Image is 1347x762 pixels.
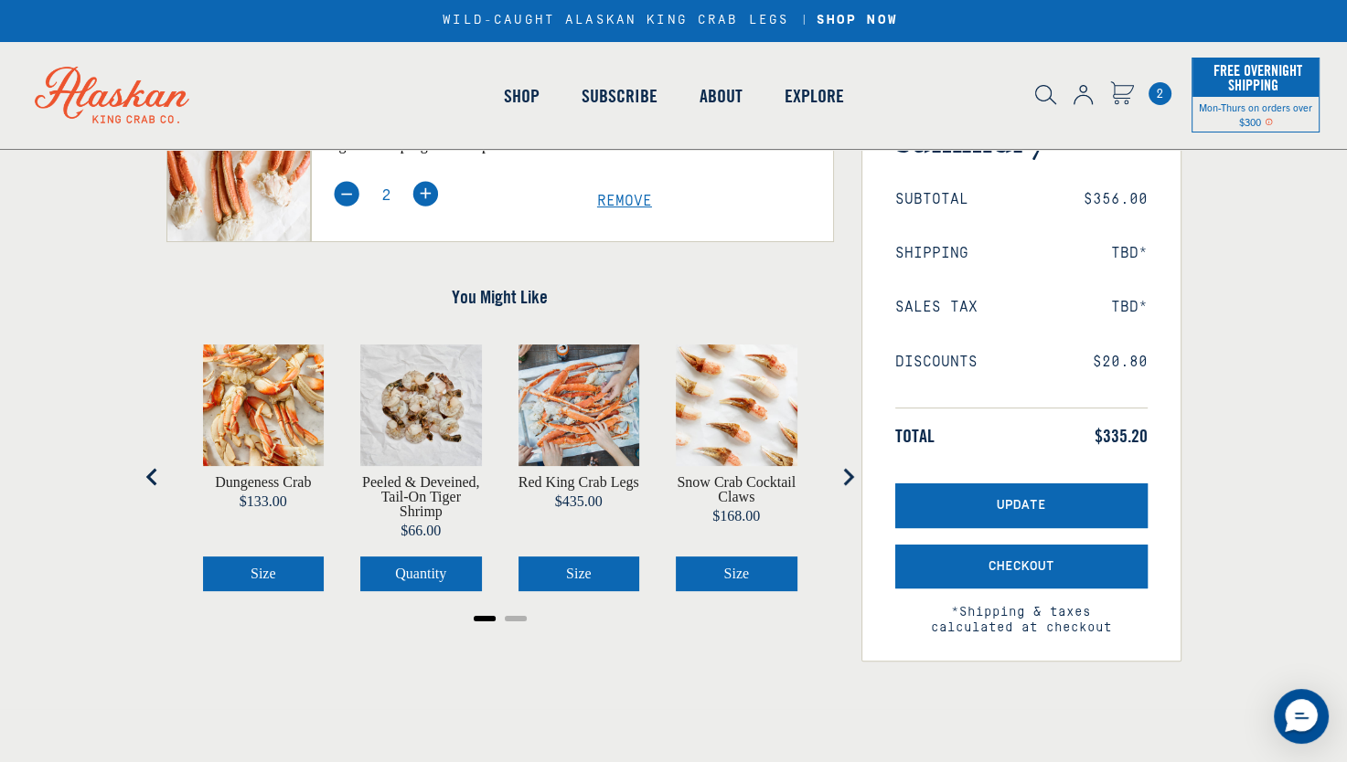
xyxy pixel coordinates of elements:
[597,193,833,210] a: Remove
[829,459,866,495] button: Next slide
[360,475,482,519] a: View Peeled & Deveined, Tail-On Tiger Shrimp
[500,326,658,609] div: product
[1265,115,1273,128] span: Shipping Notice Icon
[395,566,446,581] span: Quantity
[1274,689,1329,744] div: Messenger Dummy Widget
[1074,85,1093,105] img: account
[203,344,325,466] img: Dungeness Crab
[505,616,527,621] button: Go to page 2
[997,498,1046,513] span: Update
[817,13,898,27] strong: SHOP NOW
[895,191,968,208] span: Subtotal
[360,344,482,466] img: raw tiger shrimp on butcher paper
[566,566,592,581] span: Size
[676,556,797,591] button: Select Snow Crab Cocktail Claws size
[561,44,679,148] a: Subscribe
[989,559,1054,575] span: Checkout
[215,475,311,490] a: View Dungeness Crab
[203,556,325,591] button: Select Dungeness Crab size
[474,616,496,621] button: Go to page 1
[1149,82,1171,105] a: Cart
[895,588,1148,636] span: *Shipping & taxes calculated at checkout
[334,181,359,206] img: minus
[240,493,287,509] span: $133.00
[342,326,500,609] div: product
[895,425,935,447] span: Total
[895,354,978,371] span: Discounts
[518,475,639,490] a: View Red King Crab Legs
[723,566,749,581] span: Size
[1095,425,1148,447] span: $335.20
[895,545,1148,589] button: Checkout
[764,44,865,148] a: Explore
[134,459,171,495] button: Go to last slide
[166,286,834,308] h4: You Might Like
[412,181,438,206] img: plus
[401,523,441,538] span: $66.00
[166,609,834,624] ul: Select a slide to show
[1093,354,1148,371] span: $20.80
[657,326,816,609] div: product
[185,326,343,609] div: product
[895,483,1148,528] button: Update
[1199,101,1312,128] span: Mon-Thurs on orders over $300
[360,556,482,591] button: Select Peeled & Deveined, Tail-On Tiger Shrimp quantity
[9,41,215,149] img: Alaskan King Crab Co. logo
[1149,82,1171,105] span: 2
[555,493,603,509] span: $435.00
[810,13,904,28] a: SHOP NOW
[895,245,968,262] span: Shipping
[676,344,797,466] img: Crab Claws
[251,566,276,581] span: Size
[679,44,764,148] a: About
[712,508,760,524] span: $168.00
[518,344,640,466] img: Red King Crab Legs
[1110,81,1134,108] a: Cart
[1035,85,1056,105] img: search
[1084,191,1148,208] span: $356.00
[895,299,978,316] span: Sales Tax
[443,13,903,28] div: WILD-CAUGHT ALASKAN KING CRAB LEGS |
[895,81,1148,160] h3: Order Summary
[518,556,640,591] button: Select Red King Crab Legs size
[483,44,561,148] a: Shop
[1209,57,1302,99] span: Free Overnight Shipping
[676,475,797,504] a: View Snow Crab Cocktail Claws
